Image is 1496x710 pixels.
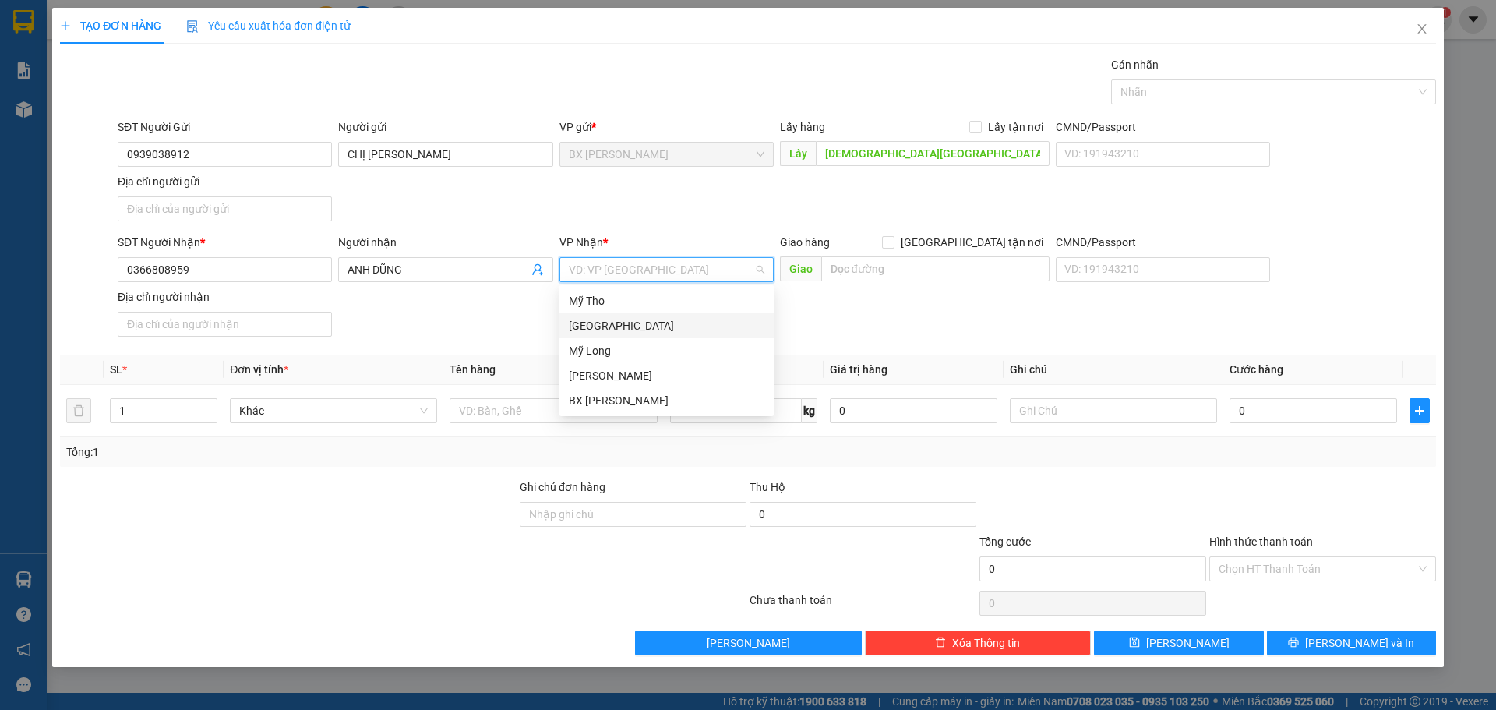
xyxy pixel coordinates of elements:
li: VP [GEOGRAPHIC_DATA] [108,66,207,118]
div: SĐT Người Gửi [118,118,332,136]
div: Sài Gòn [559,313,774,338]
div: BX Cao Lãnh [559,388,774,413]
label: Hình thức thanh toán [1209,535,1313,548]
div: VP gửi [559,118,774,136]
span: Xóa Thông tin [952,634,1020,652]
div: Mỹ Tho [569,292,764,309]
button: save[PERSON_NAME] [1094,631,1263,655]
span: close [1416,23,1428,35]
span: kg [802,398,817,423]
span: SL [110,363,122,376]
span: [PERSON_NAME] [707,634,790,652]
div: Người nhận [338,234,552,251]
span: Giao [780,256,821,281]
span: delete [935,637,946,649]
span: Giao hàng [780,236,830,249]
input: Ghi Chú [1010,398,1217,423]
input: Địa chỉ của người nhận [118,312,332,337]
span: VP Nhận [559,236,603,249]
button: printer[PERSON_NAME] và In [1267,631,1436,655]
span: BX Cao Lãnh [569,143,764,166]
span: Tên hàng [450,363,496,376]
button: plus [1410,398,1430,423]
img: icon [186,20,199,33]
button: deleteXóa Thông tin [865,631,1092,655]
span: Tổng cước [979,535,1031,548]
button: [PERSON_NAME] [635,631,862,655]
span: Khác [239,399,428,422]
span: Lấy hàng [780,121,825,133]
div: Mỹ Long [559,338,774,363]
span: Lấy tận nơi [982,118,1050,136]
div: CMND/Passport [1056,118,1270,136]
li: [PERSON_NAME] [8,8,226,37]
span: [PERSON_NAME] [1146,634,1230,652]
span: [GEOGRAPHIC_DATA] tận nơi [894,234,1050,251]
div: Địa chỉ người nhận [118,288,332,306]
div: Tổng: 1 [66,443,577,461]
div: Mỹ Long [569,342,764,359]
div: Người gửi [338,118,552,136]
div: BX [PERSON_NAME] [569,392,764,409]
div: Địa chỉ người gửi [118,173,332,190]
span: Cước hàng [1230,363,1283,376]
div: [PERSON_NAME] [569,367,764,384]
img: logo.jpg [8,8,62,62]
span: Yêu cầu xuất hóa đơn điện tử [186,19,351,32]
button: delete [66,398,91,423]
input: Dọc đường [816,141,1050,166]
span: environment [8,104,19,115]
span: plus [1410,404,1429,417]
label: Ghi chú đơn hàng [520,481,605,493]
input: 0 [830,398,997,423]
span: Thu Hộ [750,481,785,493]
span: Đơn vị tính [230,363,288,376]
th: Ghi chú [1004,355,1223,385]
div: CMND/Passport [1056,234,1270,251]
div: Mỹ Tho [559,288,774,313]
label: Gán nhãn [1111,58,1159,71]
span: user-add [531,263,544,276]
input: Ghi chú đơn hàng [520,502,746,527]
span: save [1129,637,1140,649]
input: VD: Bàn, Ghế [450,398,657,423]
input: Địa chỉ của người gửi [118,196,332,221]
li: VP BX [PERSON_NAME] [8,66,108,101]
span: printer [1288,637,1299,649]
span: Lấy [780,141,816,166]
div: Chưa thanh toán [748,592,978,619]
input: Dọc đường [821,256,1050,281]
span: Giá trị hàng [830,363,887,376]
div: SĐT Người Nhận [118,234,332,251]
span: [PERSON_NAME] và In [1305,634,1414,652]
button: Close [1400,8,1444,51]
div: [GEOGRAPHIC_DATA] [569,317,764,334]
div: Cao Lãnh [559,363,774,388]
span: TẠO ĐƠN HÀNG [60,19,161,32]
span: plus [60,20,71,31]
